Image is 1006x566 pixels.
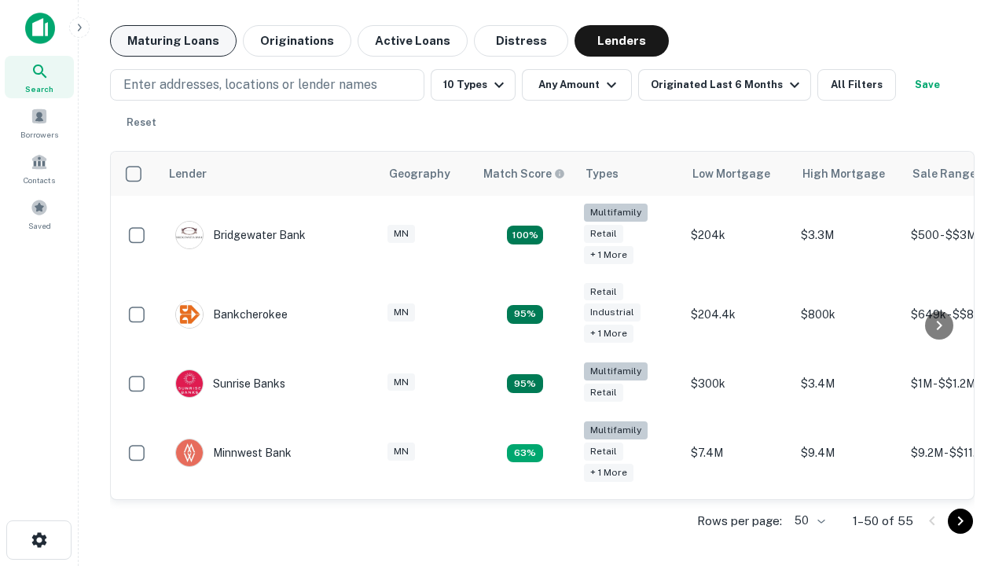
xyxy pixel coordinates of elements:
td: $300k [683,354,793,413]
div: + 1 more [584,246,633,264]
p: Rows per page: [697,512,782,531]
img: picture [176,439,203,466]
td: $9.4M [793,413,903,493]
span: Search [25,83,53,95]
td: $800k [793,275,903,355]
img: picture [176,370,203,397]
button: Active Loans [358,25,468,57]
div: Multifamily [584,362,648,380]
button: Originations [243,25,351,57]
button: Lenders [575,25,669,57]
button: Originated Last 6 Months [638,69,811,101]
p: Enter addresses, locations or lender names [123,75,377,94]
th: High Mortgage [793,152,903,196]
div: Retail [584,283,623,301]
div: High Mortgage [802,164,885,183]
td: $204.4k [683,275,793,355]
h6: Match Score [483,165,562,182]
div: MN [387,225,415,243]
div: Retail [584,225,623,243]
div: Multifamily [584,421,648,439]
div: Types [586,164,619,183]
div: Lender [169,164,207,183]
div: Matching Properties: 9, hasApolloMatch: undefined [507,374,543,393]
td: $3.4M [793,354,903,413]
div: Matching Properties: 9, hasApolloMatch: undefined [507,305,543,324]
th: Low Mortgage [683,152,793,196]
button: Maturing Loans [110,25,237,57]
th: Lender [160,152,380,196]
div: Minnwest Bank [175,439,292,467]
button: Reset [116,107,167,138]
a: Contacts [5,147,74,189]
div: MN [387,303,415,322]
button: Distress [474,25,568,57]
div: Retail [584,443,623,461]
td: $25k [683,493,793,553]
div: Retail [584,384,623,402]
div: + 1 more [584,464,633,482]
div: MN [387,373,415,391]
th: Capitalize uses an advanced AI algorithm to match your search with the best lender. The match sco... [474,152,576,196]
img: capitalize-icon.png [25,13,55,44]
span: Contacts [24,174,55,186]
div: Matching Properties: 17, hasApolloMatch: undefined [507,226,543,244]
div: MN [387,443,415,461]
button: All Filters [817,69,896,101]
div: Multifamily [584,204,648,222]
div: Industrial [584,303,641,322]
div: Matching Properties: 6, hasApolloMatch: undefined [507,444,543,463]
button: Enter addresses, locations or lender names [110,69,424,101]
img: picture [176,301,203,328]
button: Any Amount [522,69,632,101]
div: Sale Range [912,164,976,183]
td: $7.4M [683,413,793,493]
iframe: Chat Widget [927,440,1006,516]
a: Borrowers [5,101,74,144]
span: Saved [28,219,51,232]
div: Geography [389,164,450,183]
p: 1–50 of 55 [853,512,913,531]
div: Capitalize uses an advanced AI algorithm to match your search with the best lender. The match sco... [483,165,565,182]
div: Low Mortgage [692,164,770,183]
span: Borrowers [20,128,58,141]
div: 50 [788,509,828,532]
a: Saved [5,193,74,235]
div: Bridgewater Bank [175,221,306,249]
button: Go to next page [948,509,973,534]
div: Sunrise Banks [175,369,285,398]
td: $204k [683,196,793,275]
img: picture [176,222,203,248]
button: 10 Types [431,69,516,101]
div: Originated Last 6 Months [651,75,804,94]
td: $25k [793,493,903,553]
th: Geography [380,152,474,196]
div: + 1 more [584,325,633,343]
td: $3.3M [793,196,903,275]
button: Save your search to get updates of matches that match your search criteria. [902,69,953,101]
a: Search [5,56,74,98]
div: Bankcherokee [175,300,288,329]
th: Types [576,152,683,196]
